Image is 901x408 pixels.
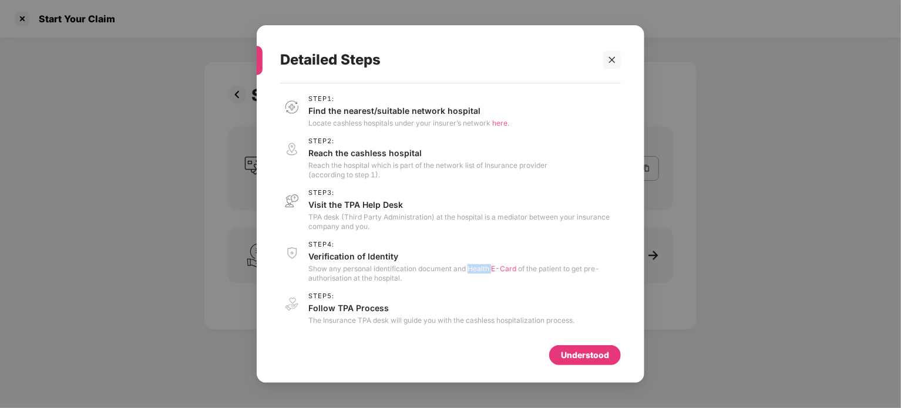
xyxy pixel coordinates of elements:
[608,56,616,64] span: close
[308,105,509,116] p: Find the nearest/suitable network hospital
[308,161,547,180] p: Reach the hospital which is part of the network list of Insurance provider (according to step 1).
[308,95,509,103] span: Step 1 :
[561,349,609,362] div: Understood
[308,316,574,325] p: The Insurance TPA desk will guide you with the cashless hospitalization process.
[280,189,304,213] img: svg+xml;base64,PHN2ZyB3aWR0aD0iNDAiIGhlaWdodD0iNDEiIHZpZXdCb3g9IjAgMCA0MCA0MSIgZmlsbD0ibm9uZSIgeG...
[280,95,304,119] img: svg+xml;base64,PHN2ZyB3aWR0aD0iNDAiIGhlaWdodD0iNDEiIHZpZXdCb3g9IjAgMCA0MCA0MSIgZmlsbD0ibm9uZSIgeG...
[308,302,574,313] p: Follow TPA Process
[492,119,509,127] span: here.
[308,137,547,145] span: Step 2 :
[308,251,621,262] p: Verification of Identity
[468,264,516,273] span: Health E-Card
[308,147,547,159] p: Reach the cashless hospital
[280,137,304,161] img: svg+xml;base64,PHN2ZyB3aWR0aD0iNDAiIGhlaWdodD0iNDEiIHZpZXdCb3g9IjAgMCA0MCA0MSIgZmlsbD0ibm9uZSIgeG...
[280,292,304,316] img: svg+xml;base64,PHN2ZyB3aWR0aD0iNDAiIGhlaWdodD0iNDEiIHZpZXdCb3g9IjAgMCA0MCA0MSIgZmlsbD0ibm9uZSIgeG...
[308,264,621,283] p: Show any personal identification document and of the patient to get pre-authorisation at the hosp...
[308,189,621,197] span: Step 3 :
[308,241,621,248] span: Step 4 :
[308,119,509,128] p: Locate cashless hospitals under your insurer’s network
[308,199,621,210] p: Visit the TPA Help Desk
[308,292,574,300] span: Step 5 :
[308,213,621,231] p: TPA desk (Third Party Administration) at the hospital is a mediator between your insurance compan...
[280,37,593,83] div: Detailed Steps
[280,241,304,265] img: svg+xml;base64,PHN2ZyB3aWR0aD0iNDAiIGhlaWdodD0iNDEiIHZpZXdCb3g9IjAgMCA0MCA0MSIgZmlsbD0ibm9uZSIgeG...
